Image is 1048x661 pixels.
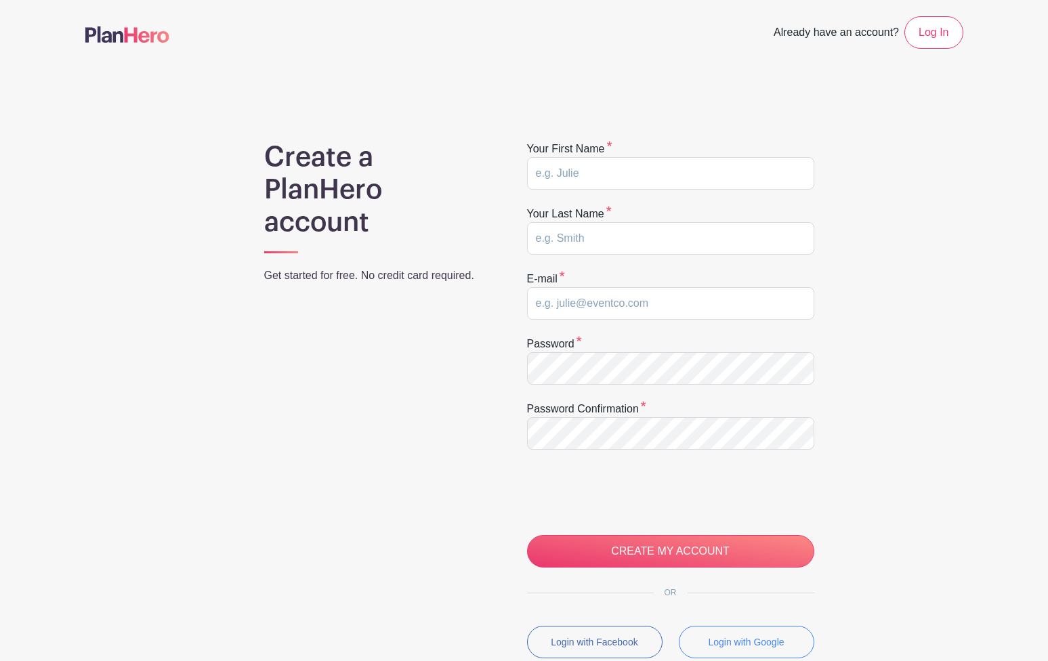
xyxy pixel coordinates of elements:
[527,222,814,255] input: e.g. Smith
[527,141,612,157] label: Your first name
[527,206,612,222] label: Your last name
[527,626,663,658] button: Login with Facebook
[774,19,899,49] span: Already have an account?
[654,588,688,597] span: OR
[527,336,582,352] label: Password
[85,26,169,43] img: logo-507f7623f17ff9eddc593b1ce0a138ce2505c220e1c5a4e2b4648c50719b7d32.svg
[527,466,733,519] iframe: reCAPTCHA
[264,268,492,284] p: Get started for free. No credit card required.
[904,16,963,49] a: Log In
[708,637,784,647] small: Login with Google
[679,626,814,658] button: Login with Google
[527,401,646,417] label: Password confirmation
[264,141,492,238] h1: Create a PlanHero account
[527,535,814,568] input: CREATE MY ACCOUNT
[527,287,814,320] input: e.g. julie@eventco.com
[527,157,814,190] input: e.g. Julie
[527,271,565,287] label: E-mail
[551,637,637,647] small: Login with Facebook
